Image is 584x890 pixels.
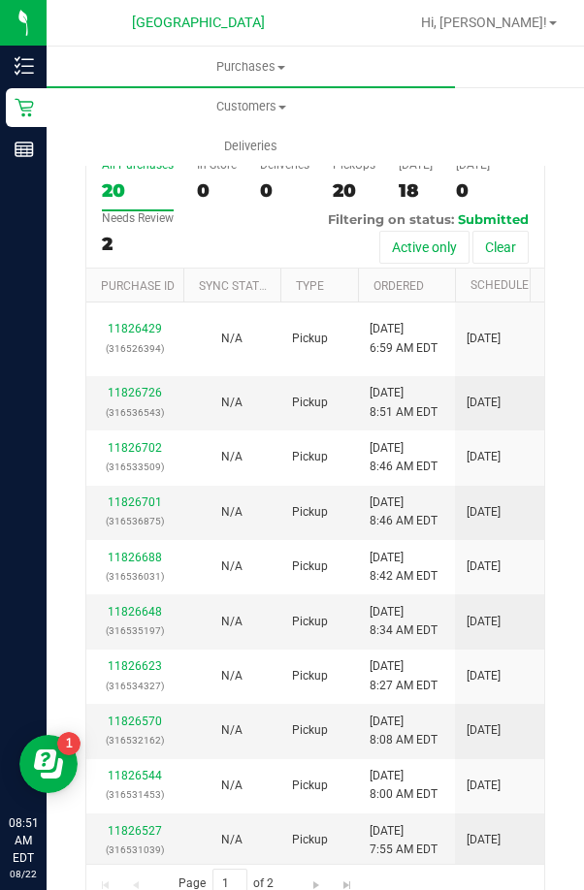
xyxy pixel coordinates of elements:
[102,179,174,202] div: 20
[98,841,172,859] p: (316531039)
[108,605,162,619] a: 11826648
[108,322,162,335] a: 11826429
[132,15,265,31] span: [GEOGRAPHIC_DATA]
[328,211,454,227] span: Filtering on status:
[221,503,243,522] button: N/A
[221,667,243,685] button: N/A
[379,231,470,264] button: Active only
[221,505,243,519] span: Not Applicable
[15,56,34,76] inline-svg: Inventory
[221,450,243,463] span: Not Applicable
[108,386,162,399] a: 11826726
[108,769,162,782] a: 11826544
[221,613,243,631] button: N/A
[370,384,438,421] span: [DATE] 8:51 AM EDT
[9,867,38,881] p: 08/22
[102,233,174,255] div: 2
[467,557,501,576] span: [DATE]
[221,557,243,576] button: N/A
[57,732,81,755] iframe: Resource center unread badge
[221,330,243,348] button: N/A
[98,567,172,586] p: (316536031)
[15,98,34,117] inline-svg: Retail
[221,396,243,409] span: Not Applicable
[467,777,501,795] span: [DATE]
[221,833,243,846] span: Not Applicable
[370,320,438,357] span: [DATE] 6:59 AM EDT
[221,723,243,737] span: Not Applicable
[47,47,455,87] a: Purchases
[370,439,438,476] span: [DATE] 8:46 AM EDT
[98,339,172,358] p: (316526394)
[221,615,243,628] span: Not Applicable
[221,779,243,792] span: Not Applicable
[221,394,243,412] button: N/A
[98,731,172,749] p: (316532162)
[370,767,438,804] span: [DATE] 8:00 AM EDT
[198,138,304,155] span: Deliveries
[292,330,328,348] span: Pickup
[292,448,328,466] span: Pickup
[98,621,172,640] p: (316535197)
[221,721,243,740] button: N/A
[292,503,328,522] span: Pickup
[458,211,529,227] span: Submitted
[98,458,172,476] p: (316533509)
[47,126,455,167] a: Deliveries
[467,613,501,631] span: [DATE]
[370,822,438,859] span: [DATE] 7:55 AM EDT
[292,667,328,685] span: Pickup
[421,15,547,30] span: Hi, [PERSON_NAME]!
[292,557,328,576] span: Pickup
[292,721,328,740] span: Pickup
[370,603,438,640] span: [DATE] 8:34 AM EDT
[98,677,172,695] p: (316534327)
[48,98,454,115] span: Customers
[467,330,501,348] span: [DATE]
[15,140,34,159] inline-svg: Reports
[19,735,78,793] iframe: Resource center
[197,179,237,202] div: 0
[108,441,162,455] a: 11826702
[370,493,438,530] span: [DATE] 8:46 AM EDT
[467,667,501,685] span: [DATE]
[467,394,501,412] span: [DATE]
[333,179,375,202] div: 20
[47,58,455,76] span: Purchases
[102,211,174,225] div: Needs Review
[221,448,243,466] button: N/A
[292,394,328,412] span: Pickup
[399,179,433,202] div: 18
[292,831,328,849] span: Pickup
[296,279,324,293] a: Type
[98,785,172,804] p: (316531453)
[292,613,328,631] span: Pickup
[456,179,490,202] div: 0
[467,831,501,849] span: [DATE]
[108,715,162,728] a: 11826570
[260,179,309,202] div: 0
[108,824,162,838] a: 11826527
[221,559,243,573] span: Not Applicable
[470,278,559,292] a: Scheduled
[467,448,501,466] span: [DATE]
[221,669,243,683] span: Not Applicable
[108,551,162,564] a: 11826688
[101,279,175,293] a: Purchase ID
[9,814,38,867] p: 08:51 AM EDT
[467,721,501,740] span: [DATE]
[221,777,243,795] button: N/A
[221,332,243,345] span: Not Applicable
[467,503,501,522] span: [DATE]
[292,777,328,795] span: Pickup
[98,403,172,422] p: (316536543)
[370,549,438,586] span: [DATE] 8:42 AM EDT
[472,231,529,264] button: Clear
[108,495,162,509] a: 11826701
[370,713,438,749] span: [DATE] 8:08 AM EDT
[108,659,162,673] a: 11826623
[221,831,243,849] button: N/A
[370,657,438,694] span: [DATE] 8:27 AM EDT
[47,86,455,127] a: Customers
